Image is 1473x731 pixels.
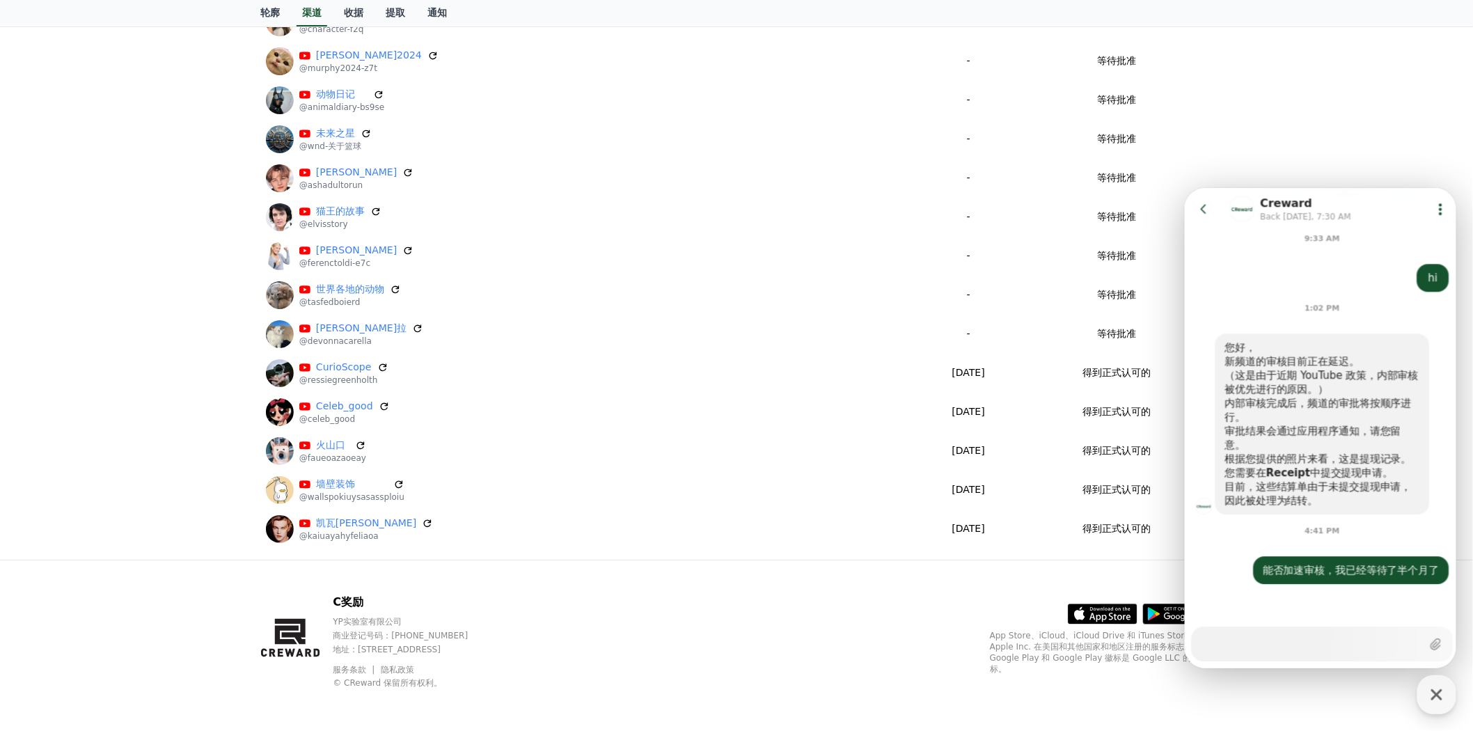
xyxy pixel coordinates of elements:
a: Celeb_good [316,399,373,414]
font: [PERSON_NAME]拉 [316,322,407,333]
font: [DATE] [952,367,985,378]
font: 未来之星 [316,127,355,139]
font: @tasfedboierd [299,297,361,307]
font: 凯瓦[PERSON_NAME] [316,517,416,528]
font: @wallspokiuysasassploiu [299,492,404,502]
font: Celeb_good [316,400,373,411]
font: 等待批准 [1098,250,1137,261]
font: - [967,250,970,261]
font: @ressiegreenholth [299,375,378,385]
font: @ashadultorun [299,180,363,190]
font: @kaiuayahyfeliaoa [299,531,379,541]
font: @elvisstory [299,219,348,229]
font: 轮廓 [260,7,280,18]
font: CurioScope [316,361,372,372]
font: @faueoazaoeay [299,453,366,463]
a: 墙壁装饰 [316,477,388,492]
font: 通知 [427,7,447,18]
font: - [967,55,970,66]
font: YP实验室有限公司 [333,617,402,627]
font: - [967,211,970,222]
a: CurioScope [316,360,372,375]
font: 动物日记 [316,88,355,100]
a: 猫王的故事 [316,204,365,219]
font: 得到正式认可的 [1083,484,1151,495]
font: [PERSON_NAME] [316,166,397,178]
a: 火山口 [316,438,349,453]
font: 地址 : [STREET_ADDRESS] [333,645,441,654]
font: - [967,289,970,300]
img: 猫王的故事 [266,203,294,231]
font: - [967,172,970,183]
font: @wnd-关于篮球 [299,141,361,151]
font: [DATE] [952,445,985,456]
img: CurioScope [266,359,294,387]
font: [PERSON_NAME]2024 [316,49,422,61]
font: 火山口 [316,439,345,450]
a: [PERSON_NAME] [316,243,397,258]
img: 世界各地的动物 [266,281,294,309]
a: 动物日记 [316,87,368,102]
font: 商业登记号码：[PHONE_NUMBER] [333,631,468,640]
img: 德文娜·卡雷拉 [266,320,294,348]
img: Celeb_good [266,398,294,426]
font: @character-f2q [299,24,364,34]
a: [PERSON_NAME] [316,165,397,180]
font: @animaldiary-bs9se [299,102,384,112]
img: 墨菲2024 [266,47,294,75]
font: 得到正式认可的 [1083,406,1151,417]
font: 渠道 [302,7,322,18]
font: 等待批准 [1098,172,1137,183]
img: 墙壁装饰 [266,476,294,504]
a: 凯瓦[PERSON_NAME] [316,516,416,530]
font: 等待批准 [1098,55,1137,66]
img: 火山口 [266,437,294,465]
a: [PERSON_NAME]拉 [316,321,407,336]
img: 阿沙杜尔·托伦 [266,164,294,192]
font: @ferenctoldi-e7c [299,258,370,268]
font: 等待批准 [1098,94,1137,105]
font: © CReward 保留所有权利。 [333,678,442,688]
a: 隐私政策 [381,665,414,675]
font: [DATE] [952,523,985,534]
font: - [967,133,970,144]
font: [DATE] [952,406,985,417]
a: [PERSON_NAME]2024 [316,48,422,63]
font: 服务条款 [333,665,366,675]
a: 服务条款 [333,665,377,675]
img: 未来之星 [266,125,294,153]
iframe: Channel chat [1185,188,1456,668]
img: 费伦茨·托尔迪 [266,242,294,270]
font: 等待批准 [1098,289,1137,300]
font: 等待批准 [1098,328,1137,339]
font: 提取 [386,7,405,18]
a: 未来之星 [316,126,355,141]
font: 收据 [344,7,363,18]
font: 墙壁装饰 [316,478,355,489]
font: @devonnacarella [299,336,372,346]
font: 得到正式认可的 [1083,445,1151,456]
font: [DATE] [952,484,985,495]
font: 得到正式认可的 [1083,523,1151,534]
font: App Store、iCloud、iCloud Drive 和 iTunes Store 是 Apple Inc. 在美国和其他国家和地区注册的服务标志。Google Play 和 Google... [990,631,1201,674]
font: @murphy2024-z7t [299,63,377,73]
font: - [967,94,970,105]
font: 等待批准 [1098,133,1137,144]
font: @celeb_good [299,414,355,424]
a: 世界各地的动物 [316,282,384,297]
font: C奖励 [333,595,363,608]
font: - [967,328,970,339]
